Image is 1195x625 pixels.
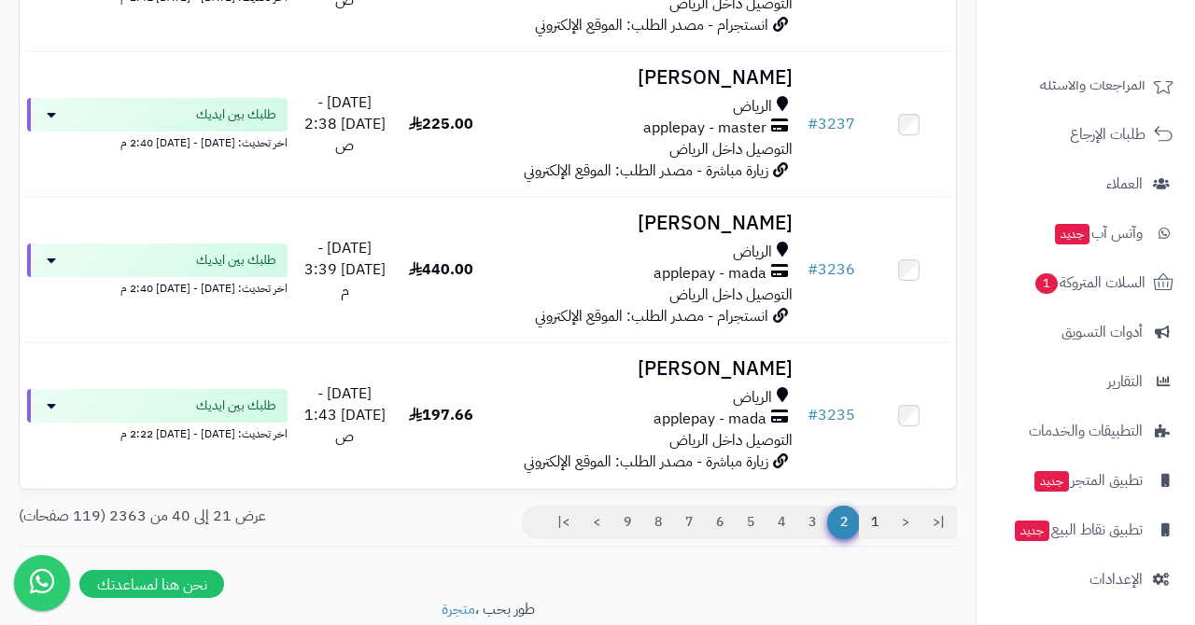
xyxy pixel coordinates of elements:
[733,242,772,263] span: الرياض
[1040,72,1146,98] span: المراجعات والأسئلة
[496,213,793,234] h3: [PERSON_NAME]
[1106,171,1143,197] span: العملاء
[808,404,855,426] a: #3235
[735,506,766,539] a: 5
[733,96,772,118] span: الرياض
[304,91,386,157] span: [DATE] - [DATE] 2:38 ص
[409,404,473,426] span: 197.66
[669,429,793,451] span: التوصيل داخل الرياض
[1068,52,1177,91] img: logo-2.png
[669,284,793,306] span: التوصيل داخل الرياض
[642,506,674,539] a: 8
[988,507,1184,552] a: تطبيق نقاط البيعجديد
[808,113,855,135] a: #3237
[988,62,1184,107] a: المراجعات والأسئلة
[921,506,957,539] a: |<
[1107,368,1143,395] span: التقارير
[496,358,793,380] h3: [PERSON_NAME]
[808,113,818,135] span: #
[673,506,705,539] a: 7
[654,409,766,430] span: applepay - mada
[27,132,288,151] div: اخر تحديث: [DATE] - [DATE] 2:40 م
[524,451,768,473] span: زيارة مباشرة - مصدر الطلب: الموقع الإلكتروني
[808,404,818,426] span: #
[196,251,276,270] span: طلبك بين ايديك
[988,409,1184,453] a: التطبيقات والخدمات
[988,211,1184,256] a: وآتس آبجديد
[304,237,386,302] span: [DATE] - [DATE] 3:39 م
[669,138,793,160] span: التوصيل داخل الرياض
[1013,517,1143,543] span: تطبيق نقاط البيع
[545,506,582,539] a: >|
[1035,273,1058,294] span: 1
[304,382,386,448] span: [DATE] - [DATE] 1:43 ص
[442,598,475,620] a: متجرة
[27,423,288,442] div: اخر تحديث: [DATE] - [DATE] 2:22 م
[827,506,860,539] span: 2
[27,277,288,297] div: اخر تحديث: [DATE] - [DATE] 2:40 م
[988,260,1184,305] a: السلات المتروكة1
[890,506,921,539] a: <
[796,506,828,539] a: 3
[535,305,768,327] span: انستجرام - مصدر الطلب: الموقع الإلكتروني
[654,263,766,285] span: applepay - mada
[988,557,1184,602] a: الإعدادات
[988,359,1184,404] a: التقارير
[1090,566,1143,592] span: الإعدادات
[612,506,643,539] a: 9
[766,506,797,539] a: 4
[496,67,793,89] h3: [PERSON_NAME]
[859,506,891,539] a: 1
[1015,521,1049,541] span: جديد
[1033,467,1143,493] span: تطبيق المتجر
[733,387,772,409] span: الرياض
[5,506,488,527] div: عرض 21 إلى 40 من 2363 (119 صفحات)
[581,506,612,539] a: >
[1034,471,1069,492] span: جديد
[524,160,768,182] span: زيارة مباشرة - مصدر الطلب: الموقع الإلكتروني
[1033,270,1146,296] span: السلات المتروكة
[704,506,736,539] a: 6
[1053,220,1143,246] span: وآتس آب
[643,118,766,139] span: applepay - master
[1029,418,1143,444] span: التطبيقات والخدمات
[1055,224,1090,244] span: جديد
[409,258,473,281] span: 440.00
[808,258,818,281] span: #
[196,105,276,124] span: طلبك بين ايديك
[1061,319,1143,345] span: أدوات التسويق
[988,112,1184,157] a: طلبات الإرجاع
[196,396,276,415] span: طلبك بين ايديك
[988,161,1184,206] a: العملاء
[1070,121,1146,147] span: طلبات الإرجاع
[535,14,768,36] span: انستجرام - مصدر الطلب: الموقع الإلكتروني
[808,258,855,281] a: #3236
[988,310,1184,354] a: أدوات التسويق
[409,113,473,135] span: 225.00
[988,458,1184,503] a: تطبيق المتجرجديد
